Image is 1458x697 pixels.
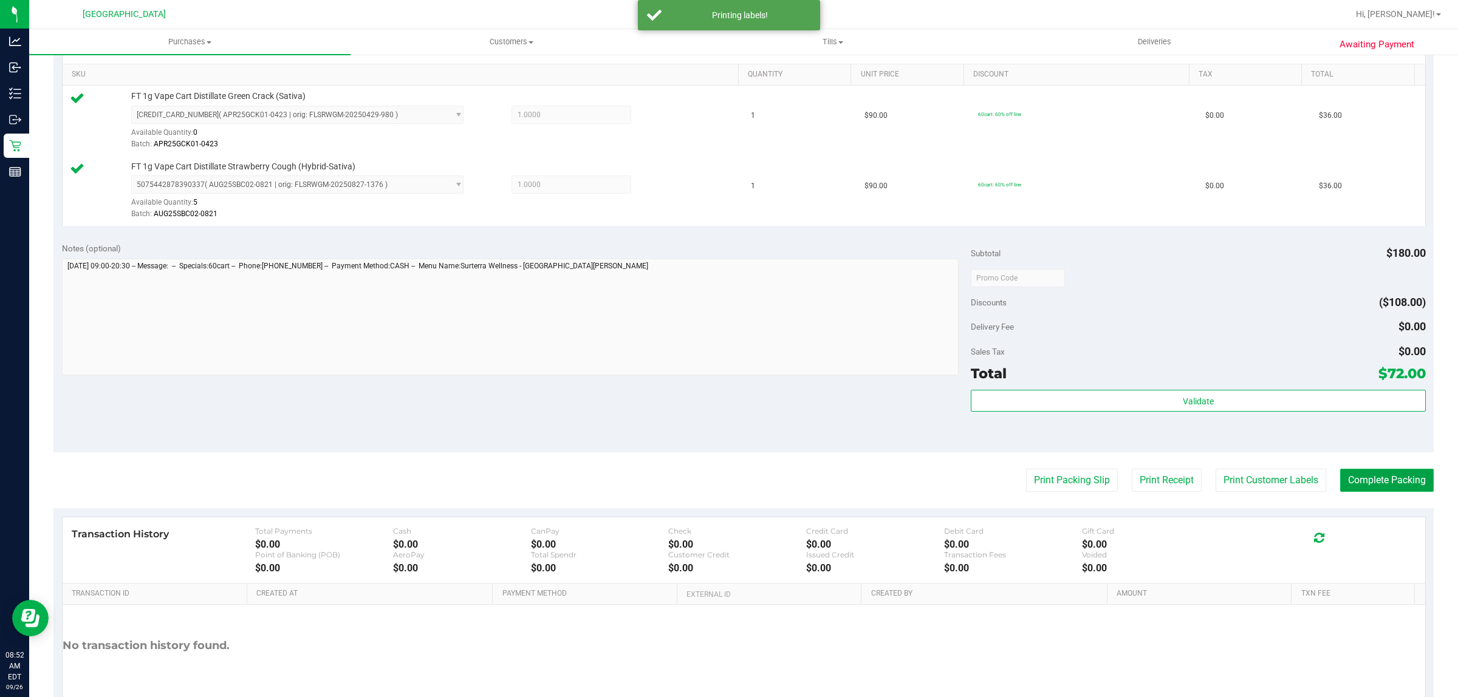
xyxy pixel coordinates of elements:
a: Created By [871,589,1103,599]
span: Delivery Fee [971,322,1014,331]
span: $36.00 [1319,180,1342,192]
span: Notes (optional) [62,243,121,253]
span: $0.00 [1398,320,1426,333]
div: $0.00 [944,539,1082,550]
div: Check [668,526,806,535]
div: Customer Credit [668,550,806,559]
button: Print Customer Labels [1216,469,1326,492]
span: Subtotal [971,248,1001,258]
a: Purchases [29,29,351,55]
div: Total Payments [255,526,393,535]
span: Awaiting Payment [1340,38,1414,52]
a: Created At [256,589,488,599]
button: Complete Packing [1340,469,1434,492]
p: 09/26 [5,682,24,692]
div: Point of Banking (POB) [255,550,393,559]
div: Available Quantity: [131,194,481,217]
span: 60cart: 60% off line [978,111,1021,117]
span: $90.00 [864,180,888,192]
a: SKU [72,70,734,80]
span: $72.00 [1378,365,1426,382]
div: Transaction Fees [944,550,1082,559]
span: Purchases [29,36,351,47]
div: No transaction history found. [63,605,230,687]
div: CanPay [531,526,669,535]
a: Tills [672,29,993,55]
div: $0.00 [806,539,944,550]
div: $0.00 [944,562,1082,574]
inline-svg: Retail [9,140,21,152]
div: $0.00 [393,539,531,550]
span: Total [971,365,1007,382]
inline-svg: Inventory [9,87,21,100]
span: $90.00 [864,110,888,121]
span: 5 [193,198,197,206]
inline-svg: Inbound [9,61,21,73]
span: $0.00 [1205,110,1224,121]
span: Batch: [131,209,152,218]
div: Voided [1082,550,1220,559]
div: $0.00 [393,562,531,574]
a: Txn Fee [1301,589,1410,599]
div: $0.00 [255,562,393,574]
span: $36.00 [1319,110,1342,121]
span: Sales Tax [971,347,1005,356]
div: $0.00 [531,539,669,550]
inline-svg: Outbound [9,114,21,126]
span: FT 1g Vape Cart Distillate Strawberry Cough (Hybrid-Sativa) [131,161,355,172]
span: Customers [351,36,671,47]
span: Discounts [971,291,1007,313]
div: $0.00 [668,539,806,550]
div: AeroPay [393,550,531,559]
span: Validate [1183,396,1214,406]
span: Hi, [PERSON_NAME]! [1356,9,1435,19]
th: External ID [677,583,861,605]
span: 1 [751,180,755,192]
div: $0.00 [1082,539,1220,550]
a: Quantity [748,70,846,80]
span: 0 [193,128,197,137]
p: 08:52 AM EDT [5,650,24,682]
inline-svg: Analytics [9,35,21,47]
span: $180.00 [1386,246,1426,259]
span: Tills [673,36,993,47]
span: APR25GCK01-0423 [154,140,218,148]
span: Batch: [131,140,152,148]
span: AUG25SBC02-0821 [154,209,217,218]
span: 60cart: 60% off line [978,182,1021,188]
a: Unit Price [861,70,959,80]
div: $0.00 [255,539,393,550]
div: Total Spendr [531,550,669,559]
a: Tax [1199,70,1297,80]
span: $0.00 [1205,180,1224,192]
div: $0.00 [806,562,944,574]
div: Printing labels! [668,9,811,21]
button: Print Packing Slip [1026,469,1118,492]
div: Credit Card [806,526,944,535]
div: $0.00 [531,562,669,574]
button: Validate [971,390,1425,412]
span: ($108.00) [1379,296,1426,308]
div: Cash [393,526,531,535]
div: Debit Card [944,526,1082,535]
div: $0.00 [1082,562,1220,574]
iframe: Resource center [12,600,49,636]
span: [GEOGRAPHIC_DATA] [83,9,166,19]
a: Discount [973,70,1184,80]
a: Amount [1117,589,1287,599]
span: $0.00 [1398,345,1426,358]
span: FT 1g Vape Cart Distillate Green Crack (Sativa) [131,90,306,102]
span: Deliveries [1121,36,1188,47]
a: Deliveries [994,29,1315,55]
inline-svg: Reports [9,166,21,178]
span: 1 [751,110,755,121]
div: Gift Card [1082,526,1220,535]
div: Available Quantity: [131,124,481,148]
a: Total [1311,70,1409,80]
div: Issued Credit [806,550,944,559]
div: $0.00 [668,562,806,574]
input: Promo Code [971,269,1065,287]
a: Payment Method [502,589,673,599]
a: Transaction ID [72,589,242,599]
a: Customers [351,29,672,55]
